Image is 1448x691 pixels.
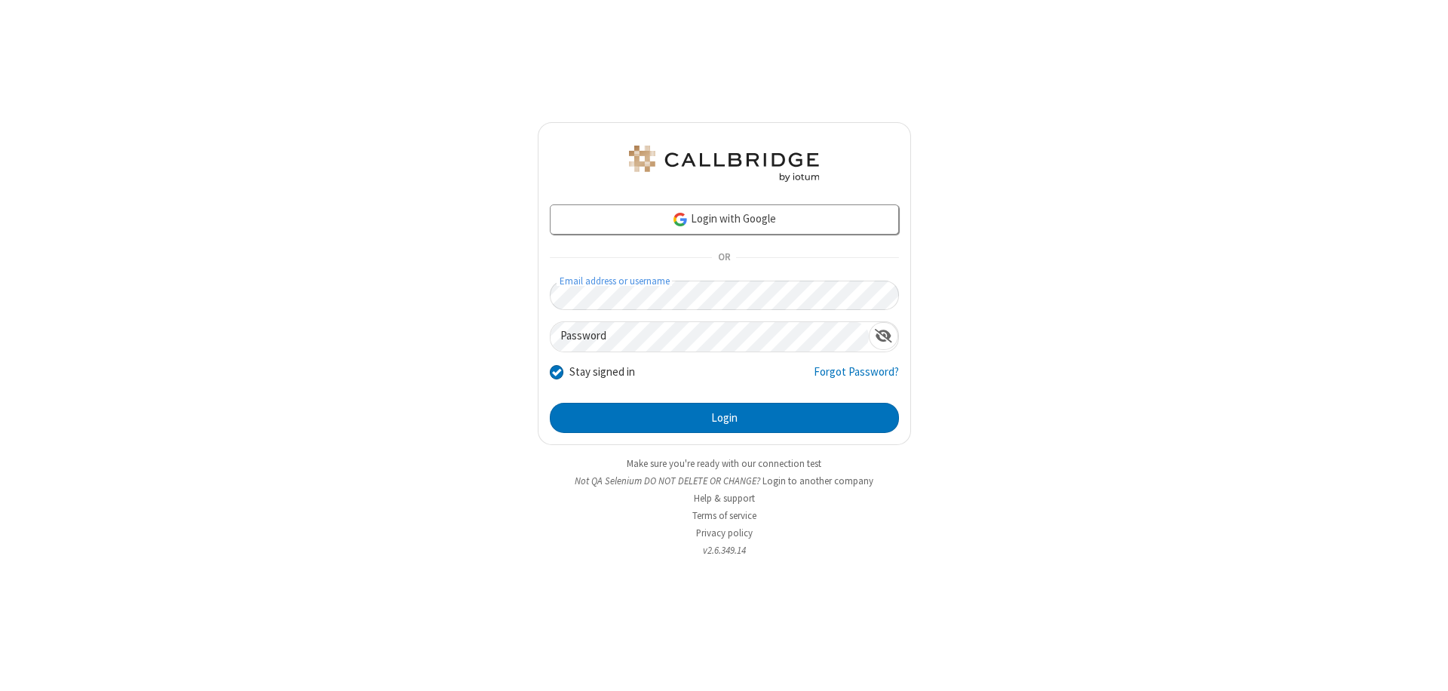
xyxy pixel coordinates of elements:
li: Not QA Selenium DO NOT DELETE OR CHANGE? [538,474,911,488]
label: Stay signed in [569,364,635,381]
li: v2.6.349.14 [538,543,911,557]
input: Password [551,322,869,352]
a: Forgot Password? [814,364,899,392]
a: Help & support [694,492,755,505]
a: Make sure you're ready with our connection test [627,457,821,470]
span: OR [712,247,736,269]
img: QA Selenium DO NOT DELETE OR CHANGE [626,146,822,182]
button: Login to another company [762,474,873,488]
input: Email address or username [550,281,899,310]
div: Show password [869,322,898,350]
a: Privacy policy [696,527,753,539]
a: Terms of service [692,509,756,522]
img: google-icon.png [672,211,689,228]
button: Login [550,403,899,433]
a: Login with Google [550,204,899,235]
